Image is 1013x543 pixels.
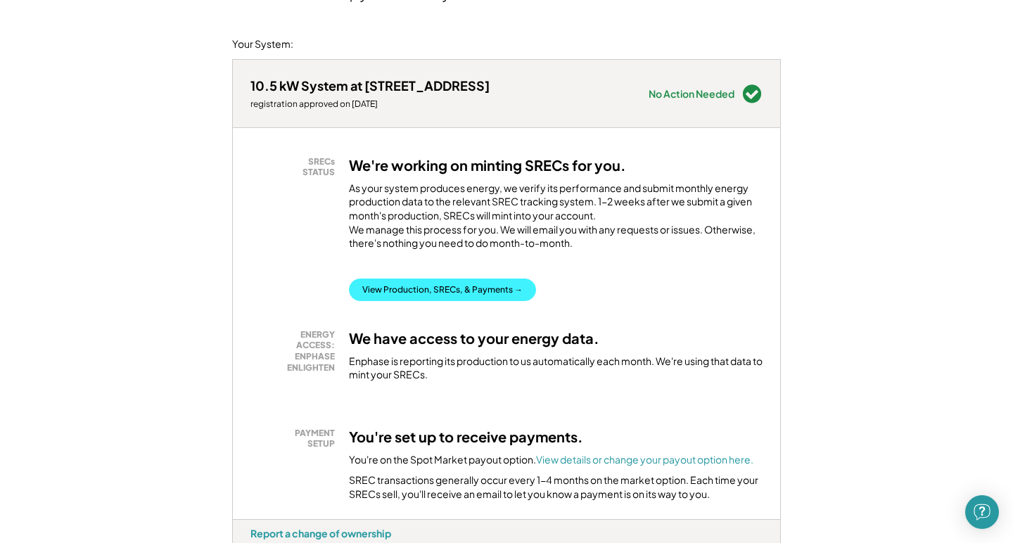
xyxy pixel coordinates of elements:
[257,329,335,373] div: ENERGY ACCESS: ENPHASE ENLIGHTEN
[349,329,599,347] h3: We have access to your energy data.
[349,181,763,257] div: As your system produces energy, we verify its performance and submit monthly energy production da...
[536,453,753,466] a: View details or change your payout option here.
[232,37,293,51] div: Your System:
[349,453,753,467] div: You're on the Spot Market payout option.
[349,279,536,301] button: View Production, SRECs, & Payments →
[250,77,490,94] div: 10.5 kW System at [STREET_ADDRESS]
[349,156,626,174] h3: We're working on minting SRECs for you.
[257,156,335,178] div: SRECs STATUS
[349,354,763,382] div: Enphase is reporting its production to us automatically each month. We're using that data to mint...
[965,495,999,529] div: Open Intercom Messenger
[349,473,763,501] div: SREC transactions generally occur every 1-4 months on the market option. Each time your SRECs sel...
[349,428,583,446] h3: You're set up to receive payments.
[250,98,490,110] div: registration approved on [DATE]
[257,428,335,449] div: PAYMENT SETUP
[250,527,391,539] div: Report a change of ownership
[649,89,734,98] div: No Action Needed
